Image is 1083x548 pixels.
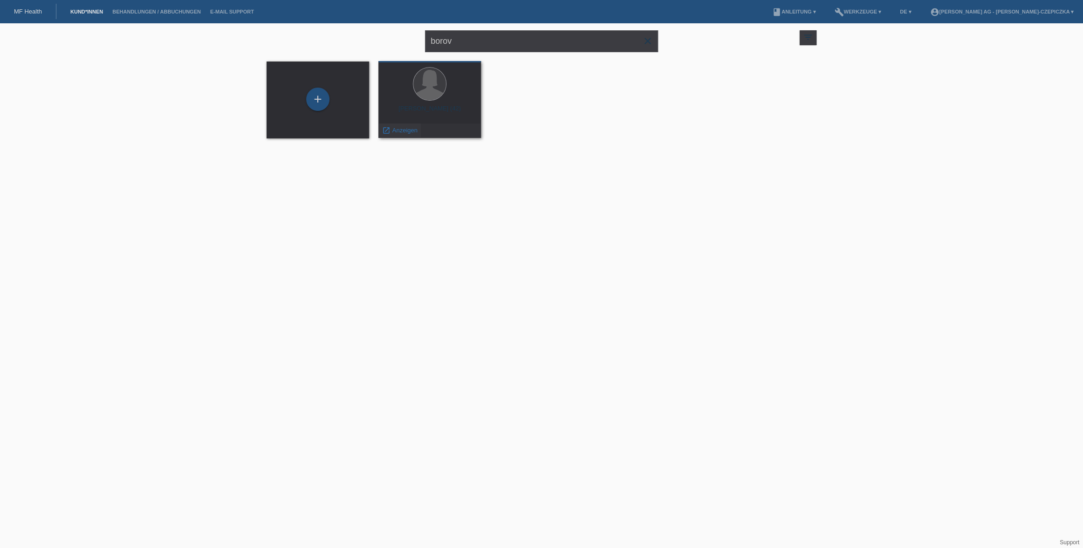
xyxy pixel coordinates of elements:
i: account_circle [930,7,939,17]
i: filter_list [803,32,813,42]
a: E-Mail Support [206,9,259,14]
a: buildWerkzeuge ▾ [829,9,886,14]
a: MF Health [14,8,42,15]
a: bookAnleitung ▾ [768,9,820,14]
i: book [772,7,781,17]
a: Kund*innen [66,9,108,14]
i: build [834,7,843,17]
i: launch [382,126,391,135]
i: close [642,35,653,47]
div: Kund*in hinzufügen [307,91,329,107]
a: Support [1060,539,1079,546]
span: Anzeigen [392,127,418,134]
a: Behandlungen / Abbuchungen [108,9,206,14]
a: DE ▾ [895,9,916,14]
a: account_circle[PERSON_NAME] AG - [PERSON_NAME]-Czepiczka ▾ [925,9,1078,14]
input: Suche... [425,30,658,52]
a: launch Anzeigen [382,127,418,134]
div: [PERSON_NAME] (42) [386,105,473,120]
